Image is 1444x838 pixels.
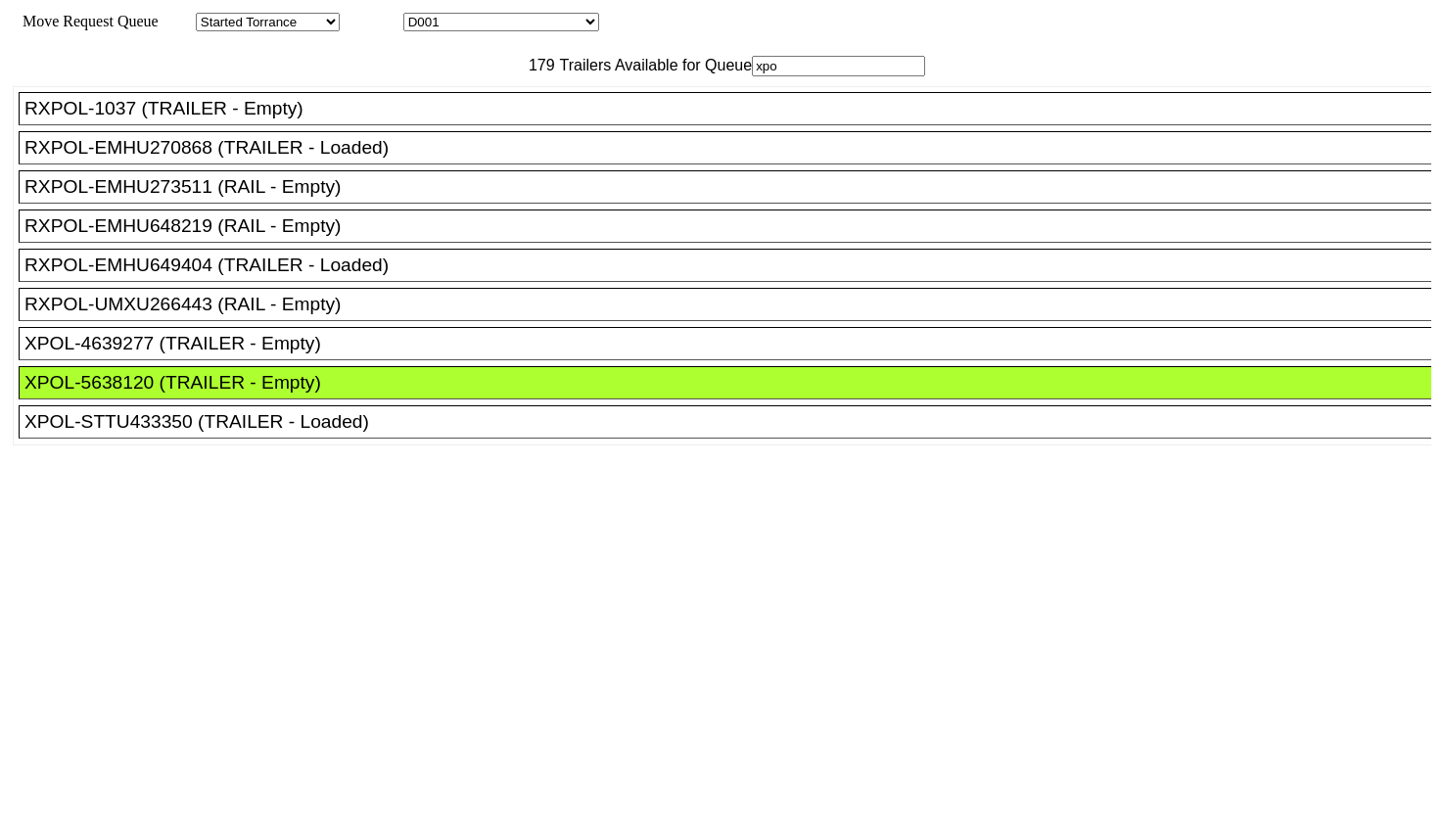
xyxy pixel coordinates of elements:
[752,56,925,76] input: Filter Available Trailers
[24,255,1443,276] div: RXPOL-EMHU649404 (TRAILER - Loaded)
[24,215,1443,237] div: RXPOL-EMHU648219 (RAIL - Empty)
[24,333,1443,354] div: XPOL-4639277 (TRAILER - Empty)
[24,176,1443,198] div: RXPOL-EMHU273511 (RAIL - Empty)
[162,13,192,29] span: Area
[24,98,1443,119] div: RXPOL-1037 (TRAILER - Empty)
[24,411,1443,433] div: XPOL-STTU433350 (TRAILER - Loaded)
[24,372,1443,394] div: XPOL-5638120 (TRAILER - Empty)
[24,137,1443,159] div: RXPOL-EMHU270868 (TRAILER - Loaded)
[24,294,1443,315] div: RXPOL-UMXU266443 (RAIL - Empty)
[555,57,753,73] span: Trailers Available for Queue
[13,13,159,29] span: Move Request Queue
[344,13,399,29] span: Location
[519,57,555,73] span: 179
